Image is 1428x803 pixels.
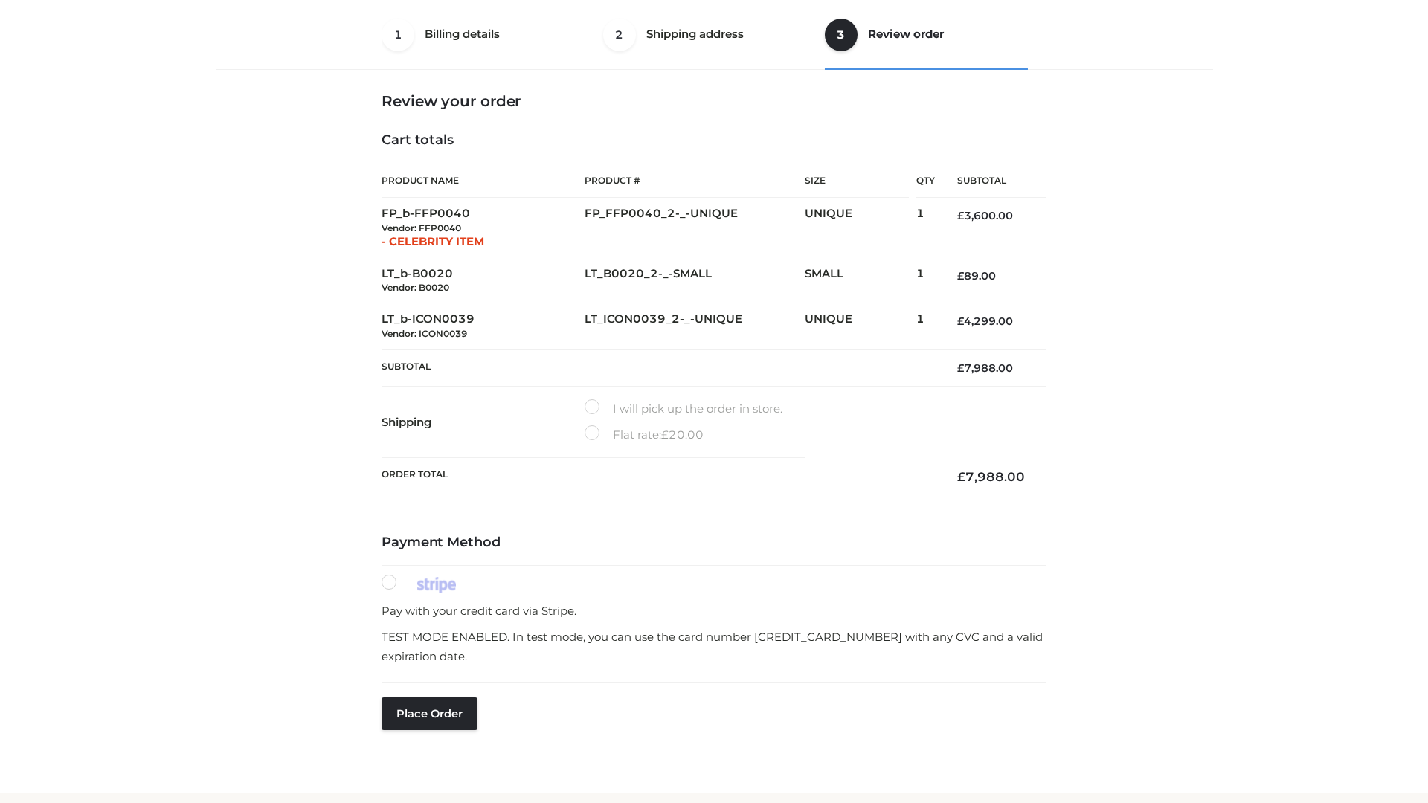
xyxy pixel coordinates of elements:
[382,303,585,349] td: LT_b-ICON0039
[382,602,1046,621] p: Pay with your credit card via Stripe.
[805,303,916,349] td: UNIQUE
[382,349,935,386] th: Subtotal
[957,269,996,283] bdi: 89.00
[585,399,782,419] label: I will pick up the order in store.
[805,258,916,304] td: SMALL
[382,328,467,339] small: Vendor: ICON0039
[957,361,964,375] span: £
[382,535,1046,551] h4: Payment Method
[935,164,1046,198] th: Subtotal
[805,164,909,198] th: Size
[957,315,964,328] span: £
[382,164,585,198] th: Product Name
[957,469,1025,484] bdi: 7,988.00
[957,361,1013,375] bdi: 7,988.00
[916,164,935,198] th: Qty
[957,269,964,283] span: £
[957,209,964,222] span: £
[916,258,935,304] td: 1
[805,198,916,258] td: UNIQUE
[382,258,585,304] td: LT_b-B0020
[382,282,449,293] small: Vendor: B0020
[585,198,805,258] td: FP_FFP0040_2-_-UNIQUE
[382,386,585,457] th: Shipping
[382,697,477,730] button: Place order
[382,628,1046,665] p: TEST MODE ENABLED. In test mode, you can use the card number [CREDIT_CARD_NUMBER] with any CVC an...
[661,428,704,442] bdi: 20.00
[957,469,965,484] span: £
[957,209,1013,222] bdi: 3,600.00
[585,164,805,198] th: Product #
[585,303,805,349] td: LT_ICON0039_2-_-UNIQUE
[382,92,1046,110] h3: Review your order
[661,428,669,442] span: £
[585,425,704,445] label: Flat rate:
[585,258,805,304] td: LT_B0020_2-_-SMALL
[382,222,461,233] small: Vendor: FFP0040
[382,457,935,497] th: Order Total
[382,132,1046,149] h4: Cart totals
[382,198,585,258] td: FP_b-FFP0040
[957,315,1013,328] bdi: 4,299.00
[916,303,935,349] td: 1
[382,234,484,248] span: - CELEBRITY ITEM
[916,198,935,258] td: 1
